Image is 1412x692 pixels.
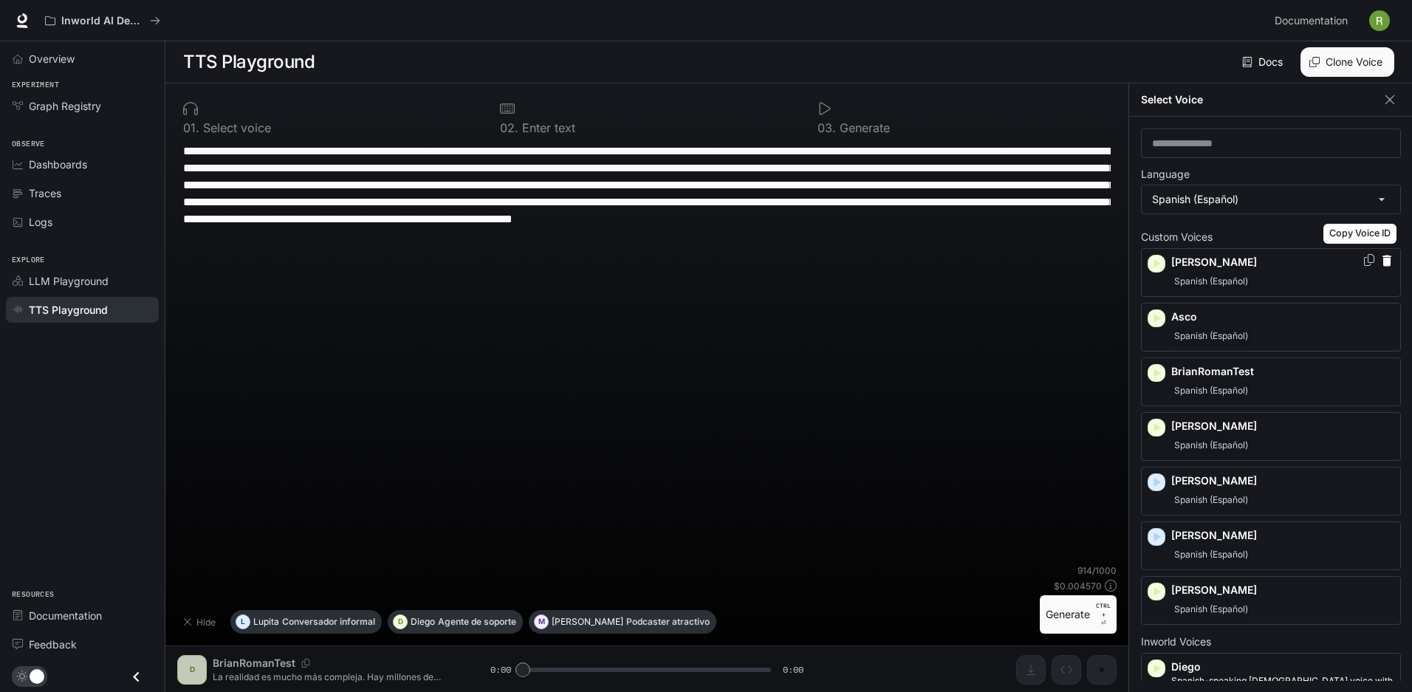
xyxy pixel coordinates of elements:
a: Documentation [6,603,159,628]
p: $ 0.004570 [1054,580,1102,592]
p: Select voice [199,122,271,134]
a: Feedback [6,631,159,657]
img: User avatar [1369,10,1390,31]
p: [PERSON_NAME] [1171,473,1394,488]
p: [PERSON_NAME] [1171,583,1394,597]
span: LLM Playground [29,273,109,289]
span: Spanish (Español) [1171,327,1251,345]
button: Close drawer [120,662,153,692]
p: Podcaster atractivo [626,617,710,626]
button: LLupitaConversador informal [230,610,382,634]
div: Copy Voice ID [1323,224,1396,244]
a: Graph Registry [6,93,159,119]
p: [PERSON_NAME] [1171,528,1394,543]
p: 0 2 . [500,122,518,134]
p: Agente de soporte [438,617,516,626]
p: Generate [836,122,890,134]
p: Inworld Voices [1141,637,1401,647]
a: LLM Playground [6,268,159,294]
p: Diego [1171,660,1394,674]
span: Dashboards [29,157,87,172]
p: Diego [411,617,435,626]
a: Docs [1239,47,1289,77]
div: D [394,610,407,634]
span: Spanish (Español) [1171,600,1251,618]
a: Dashboards [6,151,159,177]
p: Language [1141,169,1190,179]
p: [PERSON_NAME] [1171,419,1394,434]
button: Copy Voice ID [1362,254,1377,266]
span: Overview [29,51,75,66]
p: Conversador informal [282,617,375,626]
p: BrianRomanTest [1171,364,1394,379]
button: GenerateCTRL +⏎ [1040,595,1117,634]
p: 0 1 . [183,122,199,134]
span: TTS Playground [29,302,108,318]
p: Asco [1171,309,1394,324]
span: Spanish (Español) [1171,436,1251,454]
span: Logs [29,214,52,230]
h1: TTS Playground [183,47,315,77]
button: Hide [177,610,225,634]
p: Inworld AI Demos [61,15,144,27]
button: M[PERSON_NAME]Podcaster atractivo [529,610,716,634]
span: Graph Registry [29,98,101,114]
span: Documentation [29,608,102,623]
span: Dark mode toggle [30,668,44,684]
p: 914 / 1000 [1077,564,1117,577]
p: [PERSON_NAME] [552,617,623,626]
p: [PERSON_NAME] [1171,255,1394,270]
p: Custom Voices [1141,232,1401,242]
p: ⏎ [1096,601,1111,628]
div: L [236,610,250,634]
p: Lupita [253,617,279,626]
p: CTRL + [1096,601,1111,619]
div: M [535,610,548,634]
a: Logs [6,209,159,235]
span: Spanish (Español) [1171,273,1251,290]
p: 0 3 . [818,122,836,134]
button: All workspaces [38,6,167,35]
span: Documentation [1275,12,1348,30]
button: User avatar [1365,6,1394,35]
a: TTS Playground [6,297,159,323]
span: Spanish (Español) [1171,382,1251,400]
a: Overview [6,46,159,72]
button: DDiegoAgente de soporte [388,610,523,634]
span: Traces [29,185,61,201]
a: Traces [6,180,159,206]
span: Spanish (Español) [1171,546,1251,563]
div: Spanish (Español) [1142,185,1400,213]
span: Spanish (Español) [1171,491,1251,509]
a: Documentation [1269,6,1359,35]
p: Enter text [518,122,575,134]
button: Clone Voice [1300,47,1394,77]
span: Feedback [29,637,77,652]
